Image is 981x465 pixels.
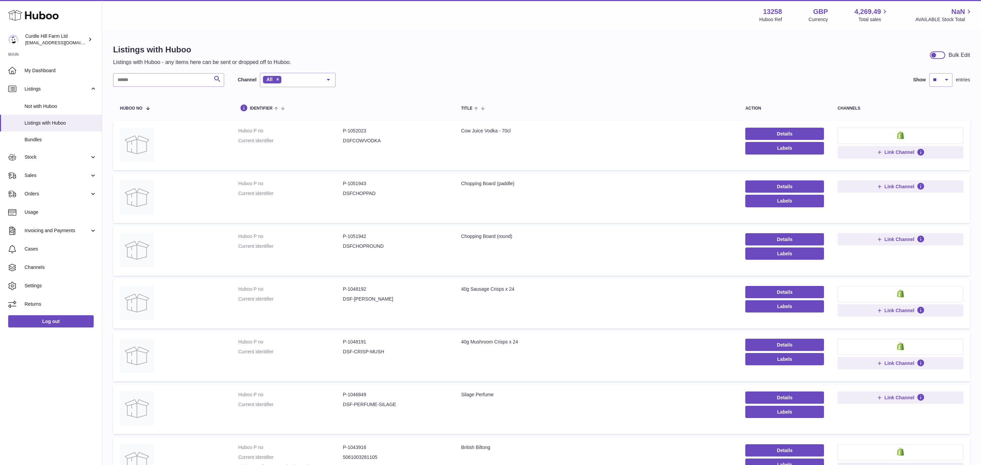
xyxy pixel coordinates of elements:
[838,233,963,245] button: Link Channel
[238,339,343,345] dt: Huboo P no
[120,286,154,320] img: 40g Sausage Crisps x 24
[343,454,448,461] dd: 5061003281105
[25,283,97,289] span: Settings
[913,77,926,83] label: Show
[25,120,97,126] span: Listings with Huboo
[745,353,824,365] button: Labels
[238,233,343,240] dt: Huboo P no
[120,339,154,373] img: 40g Mushroom Crisps x 24
[250,106,272,111] span: identifier
[343,296,448,302] dd: DSF-[PERSON_NAME]
[745,106,824,111] div: action
[897,131,904,139] img: shopify-small.png
[238,138,343,144] dt: Current identifier
[759,16,782,23] div: Huboo Ref
[343,401,448,408] dd: DSF-PERFUME-SILAGE
[885,395,915,401] span: Link Channel
[745,142,824,154] button: Labels
[25,86,90,92] span: Listings
[120,180,154,214] img: Chopping Board (paddle)
[461,233,732,240] div: Chopping Board (round)
[343,286,448,292] dd: P-1048192
[838,391,963,404] button: Link Channel
[855,7,881,16] span: 4,269.49
[813,7,828,16] strong: GBP
[120,106,142,111] span: Huboo no
[858,16,889,23] span: Total sales
[343,243,448,250] dd: DSFCHOPROUND
[343,391,448,398] dd: P-1046849
[951,7,965,16] span: NaN
[745,286,824,298] a: Details
[120,391,154,426] img: Silage Perfume
[343,349,448,355] dd: DSF-CRISP-MUSH
[745,300,824,312] button: Labels
[238,128,343,134] dt: Huboo P no
[461,128,732,134] div: Cow Juice Vodka - 70cl
[238,180,343,187] dt: Huboo P no
[113,59,291,66] p: Listings with Huboo - any items here can be sent or dropped off to Huboo.
[8,34,18,45] img: internalAdmin-13258@internal.huboo.com
[885,183,915,190] span: Link Channel
[25,103,97,110] span: Not with Huboo
[25,301,97,307] span: Returns
[855,7,889,23] a: 4,269.49 Total sales
[461,180,732,187] div: Chopping Board (paddle)
[838,304,963,317] button: Link Channel
[25,137,97,143] span: Bundles
[885,236,915,242] span: Link Channel
[25,154,90,160] span: Stock
[343,190,448,197] dd: DSFCHOPPAD
[897,289,904,298] img: shopify-small.png
[745,339,824,351] a: Details
[745,180,824,193] a: Details
[745,128,824,140] a: Details
[238,349,343,355] dt: Current identifier
[885,149,915,155] span: Link Channel
[956,77,970,83] span: entries
[915,7,973,23] a: NaN AVAILABLE Stock Total
[238,296,343,302] dt: Current identifier
[461,444,732,451] div: British Biltong
[238,243,343,250] dt: Current identifier
[949,51,970,59] div: Bulk Edit
[838,106,963,111] div: channels
[8,315,94,327] a: Log out
[343,128,448,134] dd: P-1052023
[238,77,256,83] label: Channel
[461,339,732,345] div: 40g Mushroom Crisps x 24
[25,172,90,179] span: Sales
[238,391,343,398] dt: Huboo P no
[838,357,963,369] button: Link Channel
[745,195,824,207] button: Labels
[461,106,472,111] span: title
[885,360,915,366] span: Link Channel
[809,16,828,23] div: Currency
[915,16,973,23] span: AVAILABLE Stock Total
[745,247,824,260] button: Labels
[745,406,824,418] button: Labels
[745,391,824,404] a: Details
[25,33,87,46] div: Curdle Hill Farm Ltd
[120,128,154,162] img: Cow Juice Vodka - 70cl
[25,40,100,45] span: [EMAIL_ADDRESS][DOMAIN_NAME]
[25,227,90,234] span: Invoicing and Payments
[25,264,97,271] span: Channels
[120,233,154,267] img: Chopping Board (round)
[266,77,272,82] span: All
[113,44,291,55] h1: Listings with Huboo
[838,180,963,193] button: Link Channel
[897,448,904,456] img: shopify-small.png
[25,67,97,74] span: My Dashboard
[238,190,343,197] dt: Current identifier
[343,233,448,240] dd: P-1051942
[897,342,904,350] img: shopify-small.png
[745,233,824,245] a: Details
[25,246,97,252] span: Cases
[343,180,448,187] dd: P-1051943
[238,454,343,461] dt: Current identifier
[238,444,343,451] dt: Huboo P no
[885,307,915,314] span: Link Channel
[343,138,448,144] dd: DSFCOWVODKA
[25,209,97,215] span: Usage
